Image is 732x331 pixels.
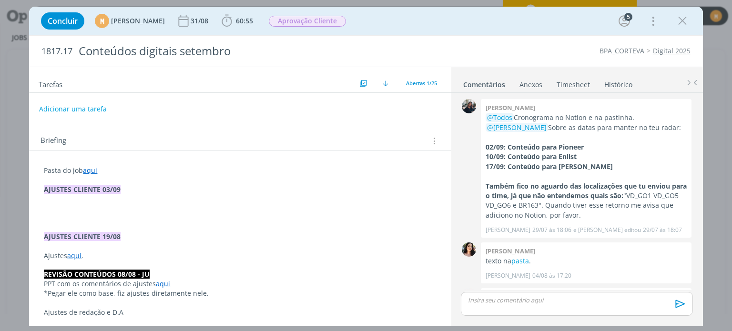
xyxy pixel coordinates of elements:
p: Cronograma no Notion e na pastinha. [486,113,687,122]
strong: AJUSTES CLIENTE 19/08 [44,232,121,241]
span: @Todos [487,113,512,122]
span: Briefing [41,135,66,147]
a: Digital 2025 [653,46,691,55]
button: Adicionar uma tarefa [39,100,107,118]
a: Timesheet [556,76,590,90]
b: [PERSON_NAME] [486,247,535,255]
a: Histórico [604,76,633,90]
div: Anexos [519,80,542,90]
a: Comentários [463,76,506,90]
p: "VD_GO1 VD_GO5 VD_GO6 e BR163". Quando tiver esse retorno me avisa que adiciono no Notion, por fa... [486,181,687,221]
p: Pasta do job [44,166,436,175]
span: 29/07 às 18:07 [643,226,682,234]
div: 5 [624,13,632,21]
span: Abertas 1/25 [406,80,437,87]
div: 31/08 [191,18,210,24]
p: Ajustes de redação e D.A [44,308,436,317]
a: pasta [511,256,529,265]
p: Sobre as datas para manter no teu radar: [486,123,687,132]
p: texto na . [486,256,687,266]
div: dialog [29,7,702,326]
button: 5 [617,13,632,29]
span: 04/08 às 17:20 [532,271,571,280]
span: Aprovação Cliente [269,16,346,27]
span: @[PERSON_NAME] [487,123,547,132]
img: M [462,99,476,113]
span: [PERSON_NAME] [111,18,165,24]
span: e [PERSON_NAME] editou [573,226,641,234]
strong: 10/09: Conteúdo para Enlist [486,152,577,161]
a: aqui [67,251,81,260]
div: Conteúdos digitais setembro [74,40,416,63]
button: Aprovação Cliente [268,15,346,27]
img: A [462,288,476,302]
b: [PERSON_NAME] [486,103,535,112]
strong: 17/09: Conteúdo para [PERSON_NAME] [486,162,613,171]
span: 1817.17 [41,46,72,57]
span: 60:55 [236,16,253,25]
p: [PERSON_NAME] [486,226,530,234]
p: Ajustes . [44,251,436,261]
span: Concluir [48,17,78,25]
button: 60:55 [219,13,255,29]
div: M [95,14,109,28]
p: *Pegar ele como base, fiz ajustes diretamente nele. [44,289,436,298]
strong: REVISÃO CONTEÚDOS 08/08 - JU [44,270,150,279]
a: aqui [156,279,170,288]
strong: 02/09: Conteúdo para Pioneer [486,142,584,151]
button: Concluir [41,12,84,30]
img: arrow-down.svg [383,80,388,86]
img: T [462,242,476,257]
a: aqui [83,166,97,175]
strong: Também fico no aguardo das localizações que tu enviou para o time, já que não entendemos quais são: [486,181,687,200]
span: Tarefas [39,78,62,89]
span: 29/07 às 18:06 [532,226,571,234]
p: PPT com os comentários de ajustes [44,279,436,289]
button: M[PERSON_NAME] [95,14,165,28]
p: [PERSON_NAME] [486,271,530,280]
strong: AJUSTES CLIENTE 03/09 [44,185,121,194]
a: BPA_CORTEVA [600,46,644,55]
